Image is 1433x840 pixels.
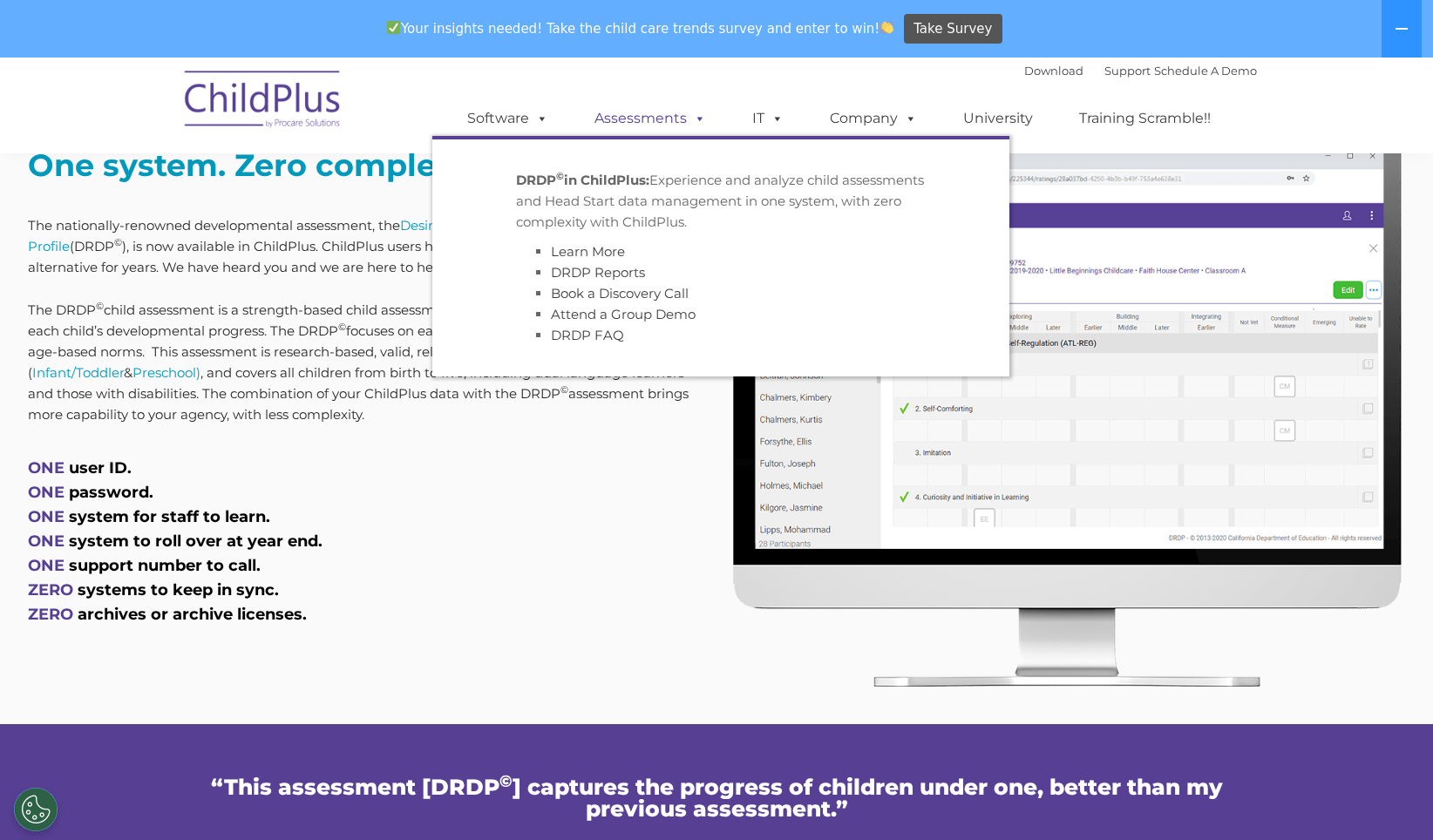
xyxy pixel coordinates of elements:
[556,170,564,182] sup: ©
[14,788,58,831] button: Cookies Settings
[28,483,65,502] span: ONE
[69,483,153,502] span: password.
[735,101,801,136] a: IT
[551,306,696,322] a: Attend a Group Demo
[69,458,132,478] span: user ID.
[551,327,624,343] a: DRDP FAQ
[28,556,65,575] span: ONE
[560,383,568,396] sup: ©
[551,285,689,301] a: Book a Discovery Call
[176,58,350,146] img: ChildPlus by Procare Solutions
[812,101,934,136] a: Company
[69,532,323,551] span: system to roll over at year end.
[78,605,307,624] span: archives or archive licenses.
[1024,64,1257,78] font: |
[880,21,893,34] img: 👏
[114,236,122,248] sup: ©
[904,14,1002,44] a: Take Survey
[379,11,901,45] span: Your insights needed! Take the child care trends survey and enter to win!
[499,771,513,791] sup: ©
[338,321,346,333] sup: ©
[28,605,73,624] span: ZERO
[387,21,400,34] img: ✅
[551,264,645,281] a: DRDP Reports
[730,124,1406,693] img: DRDP-Desktop-2020
[132,364,200,381] a: Preschool)
[28,507,65,526] span: ONE
[28,580,73,600] span: ZERO
[32,364,124,381] a: Infant/Toddler
[28,215,704,278] p: The nationally-renowned developmental assessment, the (DRDP ), is now available in ChildPlus. Chi...
[516,170,926,233] p: Experience and analyze child assessments and Head Start data management in one system, with zero ...
[551,243,625,260] a: Learn More
[516,172,649,188] strong: DRDP in ChildPlus:
[211,774,1223,822] span: “This assessment [DRDP ] captures the progress of children under one, better than my previous ass...
[69,507,270,526] span: system for staff to learn.
[28,458,65,478] span: ONE
[28,146,500,184] strong: One system. Zero complexity.
[450,101,566,136] a: Software
[28,300,704,425] p: The DRDP child assessment is a strength-based child assessment focusing on the positive aspects o...
[1154,64,1257,78] a: Schedule A Demo
[577,101,723,136] a: Assessments
[946,101,1050,136] a: University
[69,556,261,575] span: support number to call.
[913,14,992,44] span: Take Survey
[1104,64,1151,78] a: Support
[28,532,65,551] span: ONE
[1024,64,1083,78] a: Download
[28,217,604,254] a: Desired Results Developmental Profile
[1062,101,1228,136] a: Training Scramble!!
[78,580,279,600] span: systems to keep in sync.
[96,300,104,312] sup: ©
